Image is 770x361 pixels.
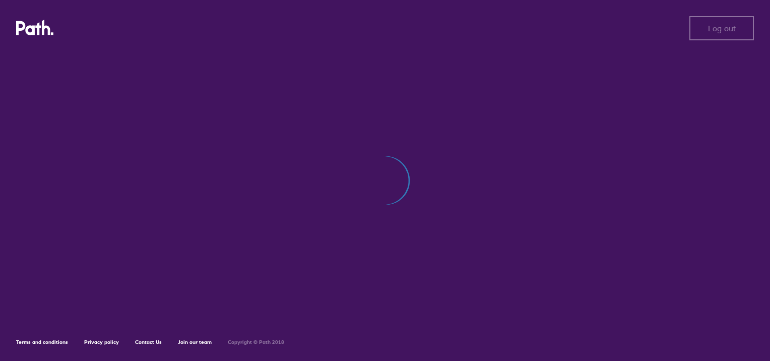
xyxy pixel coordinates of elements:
a: Privacy policy [84,339,119,345]
span: Log out [708,24,736,33]
a: Join our team [178,339,212,345]
a: Terms and conditions [16,339,68,345]
button: Log out [689,16,754,40]
a: Contact Us [135,339,162,345]
h6: Copyright © Path 2018 [228,339,284,345]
